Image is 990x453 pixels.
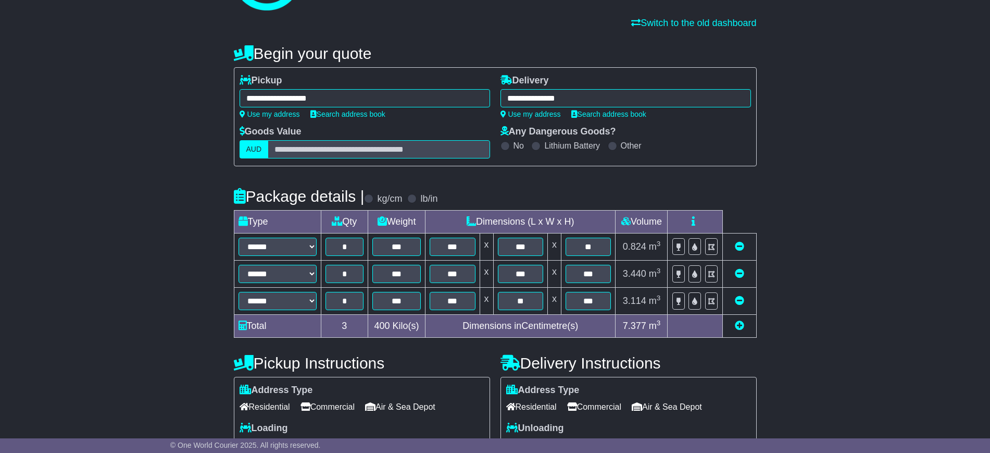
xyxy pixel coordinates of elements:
label: No [513,141,524,151]
span: Forklift [506,436,542,452]
span: Forklift [240,436,275,452]
label: Unloading [506,423,564,434]
td: x [480,261,493,288]
sup: 3 [657,294,661,302]
label: AUD [240,140,269,158]
label: lb/in [420,193,437,205]
span: Commercial [300,399,355,415]
span: 7.377 [623,321,646,331]
label: Any Dangerous Goods? [500,126,616,138]
h4: Package details | [234,188,365,205]
span: Tail Lift [552,436,588,452]
td: Weight [368,211,425,234]
label: Other [621,141,642,151]
span: Tail Lift [285,436,322,452]
a: Search address book [571,110,646,118]
span: m [649,241,661,252]
span: 3.114 [623,296,646,306]
sup: 3 [657,319,661,327]
label: Pickup [240,75,282,87]
label: Delivery [500,75,549,87]
span: Residential [506,399,557,415]
h4: Delivery Instructions [500,354,757,372]
td: x [480,288,493,315]
a: Search address book [310,110,385,118]
td: 3 [321,315,368,338]
td: Total [234,315,321,338]
span: m [649,268,661,279]
label: Address Type [506,385,580,396]
span: Residential [240,399,290,415]
a: Remove this item [735,296,744,306]
td: Dimensions (L x W x H) [425,211,616,234]
label: kg/cm [377,193,402,205]
span: m [649,321,661,331]
a: Add new item [735,321,744,331]
td: x [547,261,561,288]
span: 3.440 [623,268,646,279]
span: Commercial [567,399,621,415]
label: Goods Value [240,126,302,138]
span: m [649,296,661,306]
td: x [547,234,561,261]
span: 400 [374,321,390,331]
td: Kilo(s) [368,315,425,338]
span: Air & Sea Depot [632,399,702,415]
a: Switch to the old dashboard [631,18,756,28]
td: x [480,234,493,261]
td: Dimensions in Centimetre(s) [425,315,616,338]
a: Use my address [240,110,300,118]
span: 0.824 [623,241,646,252]
label: Lithium Battery [544,141,600,151]
h4: Begin your quote [234,45,757,62]
sup: 3 [657,267,661,275]
a: Use my address [500,110,561,118]
a: Remove this item [735,241,744,252]
a: Remove this item [735,268,744,279]
h4: Pickup Instructions [234,354,490,372]
td: Qty [321,211,368,234]
label: Address Type [240,385,313,396]
td: Volume [616,211,668,234]
sup: 3 [657,240,661,248]
td: x [547,288,561,315]
span: Air & Sea Depot [365,399,435,415]
span: © One World Courier 2025. All rights reserved. [170,441,321,449]
td: Type [234,211,321,234]
label: Loading [240,423,288,434]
